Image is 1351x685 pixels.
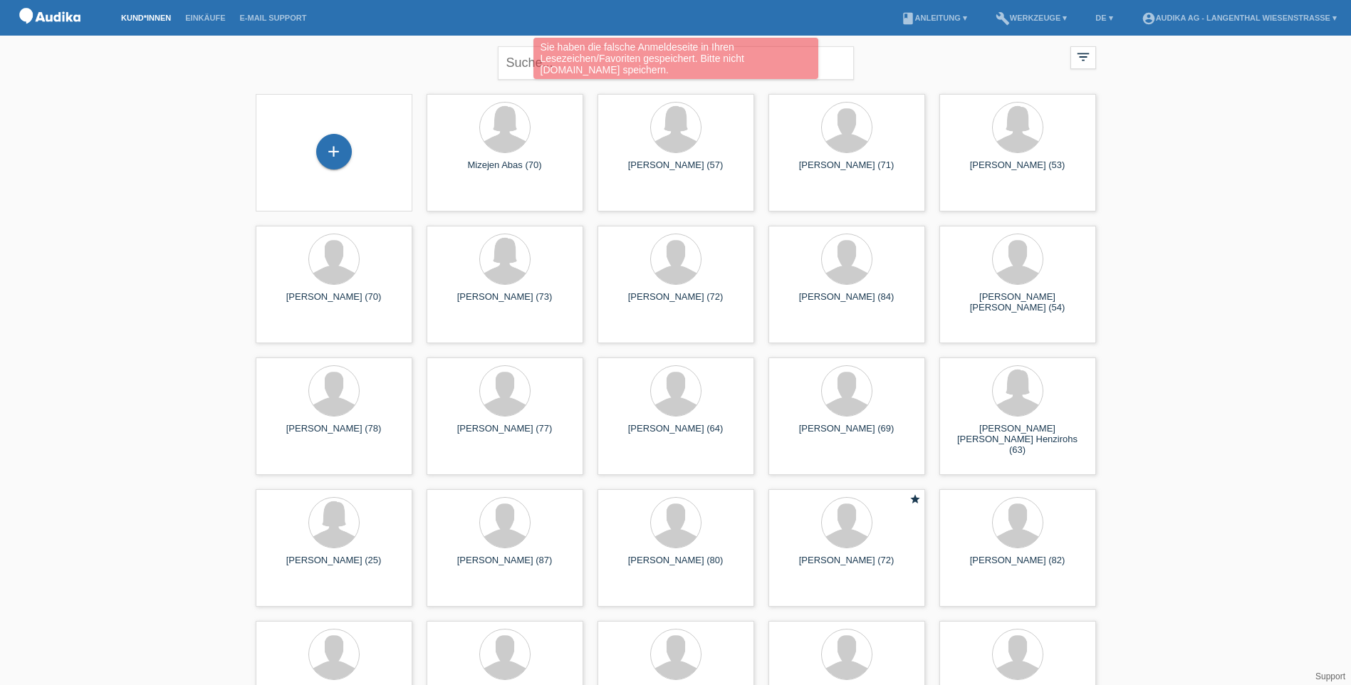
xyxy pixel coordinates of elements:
div: Mizejen Abas (70) [438,160,572,182]
i: star [909,493,921,505]
div: [PERSON_NAME] (73) [438,291,572,314]
a: bookAnleitung ▾ [894,14,974,22]
div: [PERSON_NAME] (72) [609,291,743,314]
div: [PERSON_NAME] (53) [951,160,1085,182]
i: filter_list [1075,49,1091,65]
a: Support [1315,671,1345,681]
div: [PERSON_NAME] (78) [267,423,401,446]
div: Kund*in hinzufügen [317,140,351,164]
a: buildWerkzeuge ▾ [989,14,1075,22]
a: Kund*innen [114,14,178,22]
div: [PERSON_NAME] (25) [267,555,401,577]
a: DE ▾ [1088,14,1120,22]
div: Sie haben die falsche Anmeldeseite in Ihren Lesezeichen/Favoriten gespeichert. Bitte nicht [DOMAI... [533,38,818,79]
div: [PERSON_NAME] (72) [780,555,914,577]
div: [PERSON_NAME] (82) [951,555,1085,577]
div: [PERSON_NAME] (57) [609,160,743,182]
div: [PERSON_NAME] (87) [438,555,572,577]
div: [PERSON_NAME] [PERSON_NAME] (54) [951,291,1085,314]
div: [PERSON_NAME] (69) [780,423,914,446]
a: Einkäufe [178,14,232,22]
div: [PERSON_NAME] (84) [780,291,914,314]
div: [PERSON_NAME] (80) [609,555,743,577]
a: E-Mail Support [233,14,314,22]
div: [PERSON_NAME] (70) [267,291,401,314]
div: [PERSON_NAME] (64) [609,423,743,446]
i: build [996,11,1010,26]
div: [PERSON_NAME] (77) [438,423,572,446]
i: book [901,11,915,26]
a: POS — MF Group [14,28,85,38]
i: account_circle [1142,11,1156,26]
div: [PERSON_NAME] (71) [780,160,914,182]
a: account_circleAudika AG - Langenthal Wiesenstrasse ▾ [1134,14,1344,22]
div: [PERSON_NAME] [PERSON_NAME] Henzirohs (63) [951,423,1085,449]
